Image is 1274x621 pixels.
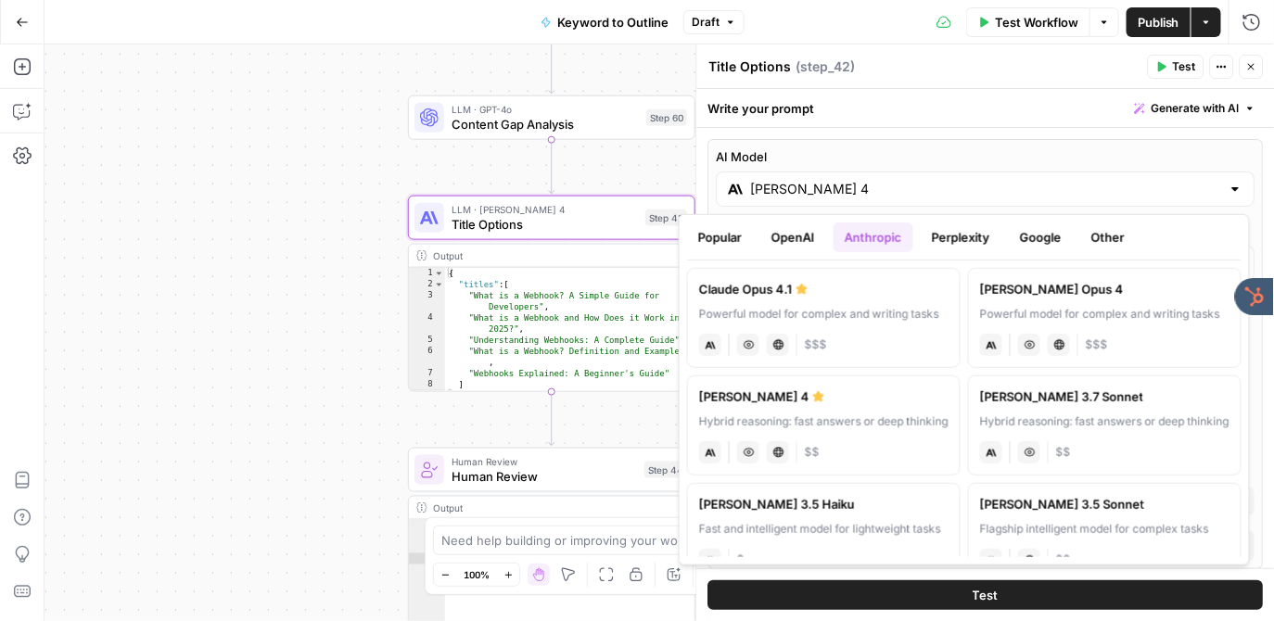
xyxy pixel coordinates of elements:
[692,14,720,31] span: Draft
[1152,100,1240,117] span: Generate with AI
[699,387,949,406] div: [PERSON_NAME] 4
[529,7,680,37] button: Keyword to Outline
[549,40,554,94] g: Edge from step_46 to step_60
[699,521,949,538] div: Fast and intelligent model for lightweight tasks
[549,392,554,446] g: Edge from step_42 to step_44
[708,580,1264,610] button: Test
[452,202,638,217] span: LLM · [PERSON_NAME] 4
[805,336,827,353] span: Cost tier
[1148,55,1204,79] button: Test
[409,368,445,379] div: 7
[409,520,445,531] div: 1
[433,248,667,263] div: Output
[1086,336,1108,353] span: Cost tier
[644,462,687,478] div: Step 44
[993,222,1255,240] label: Max Output Length (optional)
[980,387,1229,406] div: [PERSON_NAME] 3.7 Sonnet
[699,413,949,430] div: Hybrid reasoning: fast answers or deep thinking
[980,413,1229,430] div: Hybrid reasoning: fast answers or deep thinking
[980,521,1229,538] div: Flagship intelligent model for complex tasks
[452,102,639,117] span: LLM · GPT-4o
[549,140,554,194] g: Edge from step_60 to step_42
[408,95,695,140] div: LLM · GPT-4oContent Gap AnalysisStep 60
[409,279,445,290] div: 2
[409,312,445,335] div: 4
[709,57,792,76] textarea: Title Options
[409,290,445,312] div: 3
[408,196,695,392] div: LLM · [PERSON_NAME] 4Title OptionsStep 42Output{ "titles":[ "What is a Webhook? A Simple Guide fo...
[646,109,687,126] div: Step 60
[1127,96,1264,120] button: Generate with AI
[464,567,490,582] span: 100%
[805,444,820,461] span: Cost tier
[717,531,1255,561] button: Close
[1173,58,1196,75] span: Test
[737,551,745,568] span: Cost tier
[1056,444,1071,461] span: Cost tier
[1080,222,1136,252] button: Other
[409,379,445,390] div: 8
[834,222,913,252] button: Anthropic
[452,454,637,469] span: Human Review
[1127,7,1191,37] button: Publish
[973,586,999,604] span: Test
[921,222,1001,252] button: Perplexity
[980,280,1229,298] div: [PERSON_NAME] Opus 4
[433,501,667,515] div: Output
[557,13,669,32] span: Keyword to Outline
[751,180,1221,198] input: Select a model
[687,222,753,252] button: Popular
[645,209,687,226] div: Step 42
[699,306,949,323] div: Powerful model for complex and writing tasks
[1138,13,1179,32] span: Publish
[717,147,1255,166] label: AI Model
[409,390,445,401] div: 9
[683,10,745,34] button: Draft
[980,495,1229,513] div: [PERSON_NAME] 3.5 Sonnet
[796,57,856,76] span: ( step_42 )
[699,280,949,298] div: Claude Opus 4.1
[409,346,445,368] div: 6
[1009,222,1073,252] button: Google
[699,495,949,513] div: [PERSON_NAME] 3.5 Haiku
[452,215,638,234] span: Title Options
[1051,487,1252,516] button: Continue
[760,222,826,252] button: OpenAI
[980,306,1229,323] div: Powerful model for complex and writing tasks
[409,531,445,553] div: 2
[434,268,444,279] span: Toggle code folding, rows 1 through 9
[409,335,445,346] div: 5
[452,115,639,133] span: Content Gap Analysis
[409,553,445,564] div: 3
[1056,551,1071,568] span: Cost tier
[452,467,637,486] span: Human Review
[409,268,445,279] div: 1
[995,13,1078,32] span: Test Workflow
[966,7,1089,37] button: Test Workflow
[434,279,444,290] span: Toggle code folding, rows 2 through 8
